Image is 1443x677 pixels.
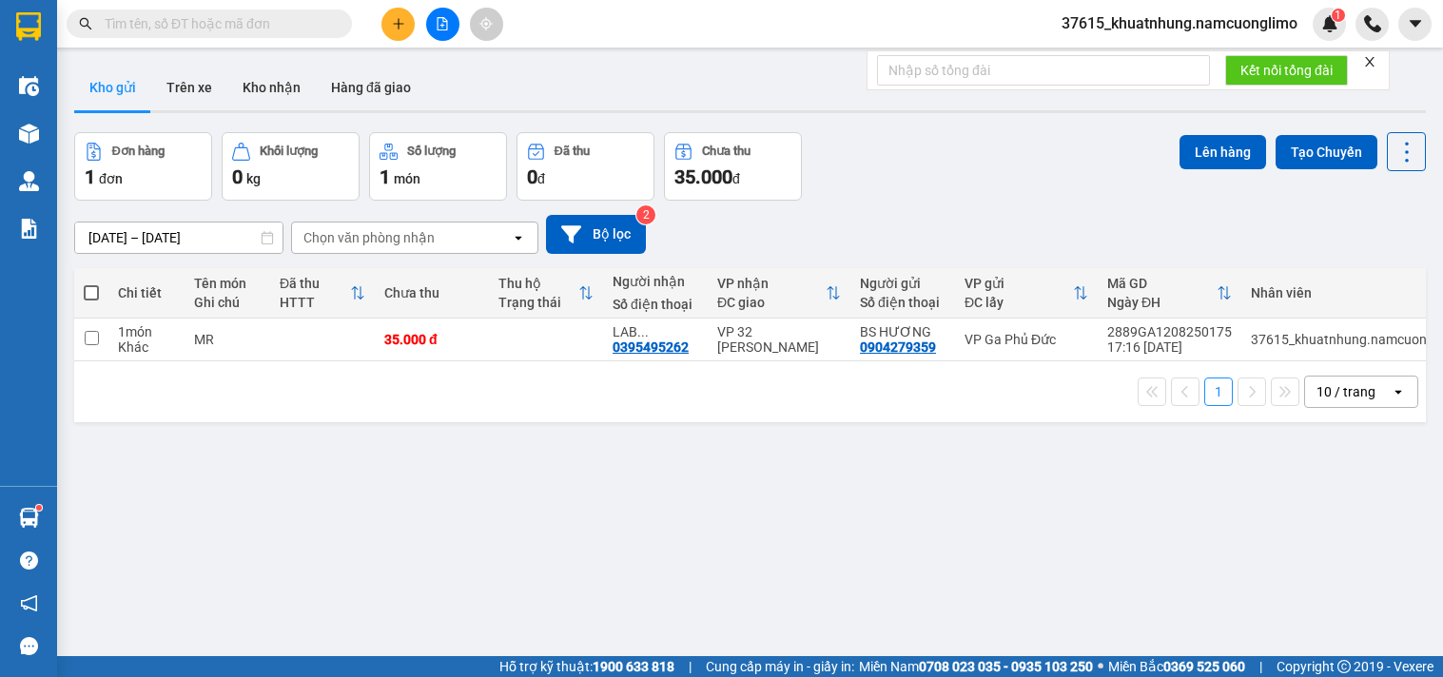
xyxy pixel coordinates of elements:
[436,17,449,30] span: file-add
[118,339,175,355] div: Khác
[1335,9,1341,22] span: 1
[1337,660,1351,673] span: copyright
[664,132,802,201] button: Chưa thu35.000đ
[20,551,38,570] span: question-circle
[222,132,360,201] button: Khối lượng0kg
[1363,55,1376,68] span: close
[919,659,1093,674] strong: 0708 023 035 - 0935 103 250
[1276,135,1377,169] button: Tạo Chuyến
[1098,268,1241,319] th: Toggle SortBy
[74,132,212,201] button: Đơn hàng1đơn
[79,17,92,30] span: search
[1107,276,1217,291] div: Mã GD
[499,656,674,677] span: Hỗ trợ kỹ thuật:
[511,230,526,245] svg: open
[717,276,826,291] div: VP nhận
[965,276,1073,291] div: VP gửi
[708,268,850,319] th: Toggle SortBy
[303,228,435,247] div: Chọn văn phòng nhận
[555,145,590,158] div: Đã thu
[498,295,578,310] div: Trạng thái
[1321,15,1338,32] img: icon-new-feature
[1398,8,1432,41] button: caret-down
[479,17,493,30] span: aim
[489,268,603,319] th: Toggle SortBy
[613,297,698,312] div: Số điện thoại
[732,171,740,186] span: đ
[702,145,751,158] div: Chưa thu
[1098,663,1103,670] span: ⚪️
[20,637,38,655] span: message
[613,339,689,355] div: 0395495262
[394,171,420,186] span: món
[1204,377,1233,406] button: 1
[860,295,946,310] div: Số điện thoại
[674,165,732,188] span: 35.000
[1108,656,1245,677] span: Miền Bắc
[859,656,1093,677] span: Miền Nam
[20,594,38,612] span: notification
[637,324,649,339] span: ...
[1180,135,1266,169] button: Lên hàng
[537,171,545,186] span: đ
[118,285,175,300] div: Chi tiết
[1107,324,1232,339] div: 2889GA1208250175
[498,276,578,291] div: Thu hộ
[965,332,1088,347] div: VP Ga Phủ Đức
[1240,60,1333,81] span: Kết nối tổng đài
[706,656,854,677] span: Cung cấp máy in - giấy in:
[381,8,415,41] button: plus
[1391,384,1406,399] svg: open
[965,295,1073,310] div: ĐC lấy
[36,505,42,511] sup: 1
[19,219,39,239] img: solution-icon
[270,268,375,319] th: Toggle SortBy
[260,145,318,158] div: Khối lượng
[877,55,1210,86] input: Nhập số tổng đài
[1107,339,1232,355] div: 17:16 [DATE]
[860,276,946,291] div: Người gửi
[546,215,646,254] button: Bộ lọc
[392,17,405,30] span: plus
[426,8,459,41] button: file-add
[99,171,123,186] span: đơn
[717,324,841,355] div: VP 32 [PERSON_NAME]
[1107,295,1217,310] div: Ngày ĐH
[407,145,456,158] div: Số lượng
[151,65,227,110] button: Trên xe
[1046,11,1313,35] span: 37615_khuatnhung.namcuonglimo
[19,124,39,144] img: warehouse-icon
[194,276,261,291] div: Tên món
[118,324,175,339] div: 1 món
[955,268,1098,319] th: Toggle SortBy
[593,659,674,674] strong: 1900 633 818
[85,165,95,188] span: 1
[194,332,261,347] div: MR
[1316,382,1375,401] div: 10 / trang
[517,132,654,201] button: Đã thu0đ
[105,13,329,34] input: Tìm tên, số ĐT hoặc mã đơn
[380,165,390,188] span: 1
[384,285,479,300] div: Chưa thu
[74,65,151,110] button: Kho gửi
[194,295,261,310] div: Ghi chú
[860,324,946,339] div: BS HƯƠNG
[636,205,655,224] sup: 2
[613,324,698,339] div: LAB QUYỀN(0987432391)
[75,222,283,253] input: Select a date range.
[19,76,39,96] img: warehouse-icon
[1364,15,1381,32] img: phone-icon
[384,332,479,347] div: 35.000 đ
[527,165,537,188] span: 0
[246,171,261,186] span: kg
[717,295,826,310] div: ĐC giao
[613,274,698,289] div: Người nhận
[316,65,426,110] button: Hàng đã giao
[19,171,39,191] img: warehouse-icon
[369,132,507,201] button: Số lượng1món
[1259,656,1262,677] span: |
[1225,55,1348,86] button: Kết nối tổng đài
[1407,15,1424,32] span: caret-down
[19,508,39,528] img: warehouse-icon
[16,12,41,41] img: logo-vxr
